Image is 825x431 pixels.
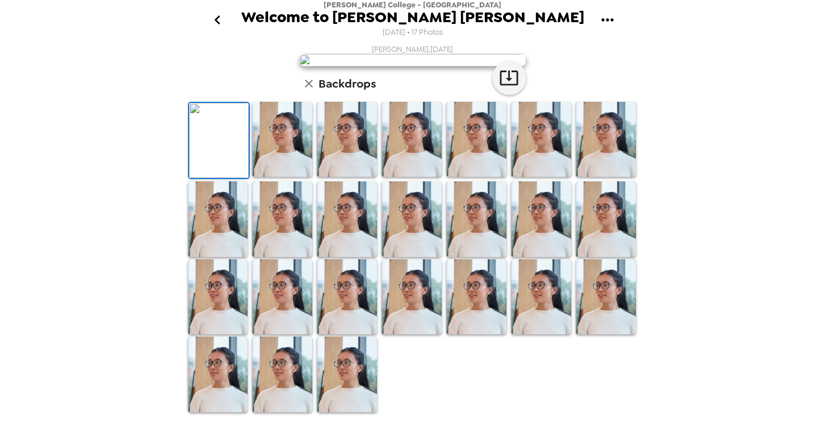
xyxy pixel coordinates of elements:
h6: Backdrops [319,74,376,93]
img: user [299,54,526,67]
span: [DATE] • 17 Photos [383,25,443,40]
button: gallery menu [589,2,626,39]
button: go back [199,2,236,39]
img: Original [189,103,249,178]
span: Welcome to [PERSON_NAME] [PERSON_NAME] [241,10,584,25]
span: [PERSON_NAME] , [DATE] [372,44,453,54]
